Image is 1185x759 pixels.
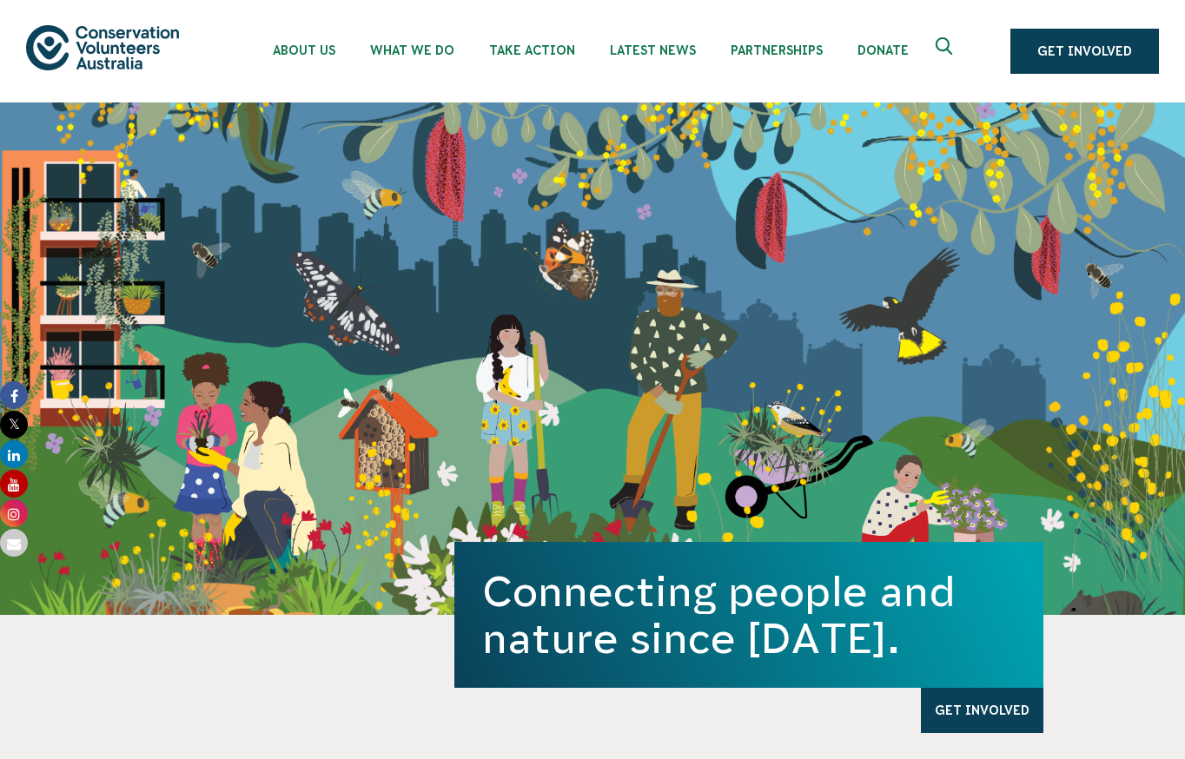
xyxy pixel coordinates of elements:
span: Take Action [489,43,575,57]
h1: Connecting people and nature since [DATE]. [482,568,1016,662]
button: Expand search box Close search box [925,30,967,72]
a: Get Involved [1010,29,1159,74]
span: Latest News [610,43,696,57]
span: What We Do [370,43,454,57]
span: Donate [857,43,909,57]
img: logo.svg [26,25,179,69]
span: Partnerships [731,43,823,57]
a: Get Involved [921,688,1043,733]
span: Expand search box [936,37,957,65]
span: About Us [273,43,335,57]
